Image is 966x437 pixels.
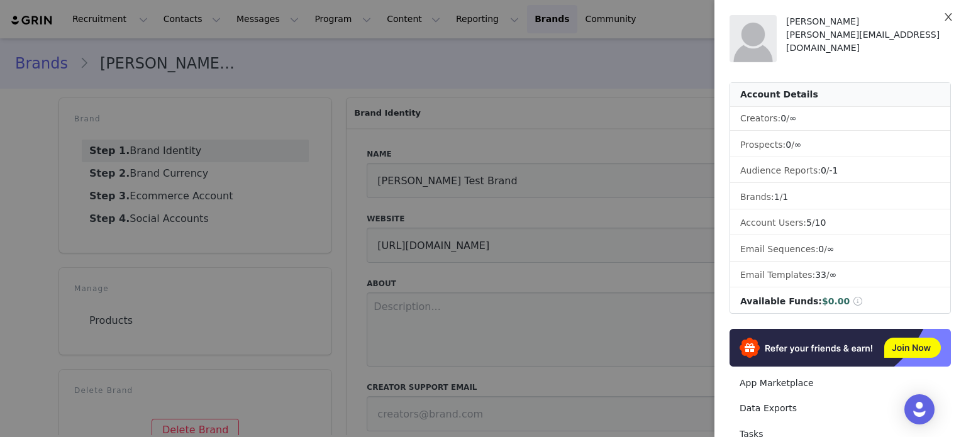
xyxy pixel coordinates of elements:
[782,192,788,202] span: 1
[806,218,826,228] span: /
[830,165,838,175] span: -1
[830,270,837,280] span: ∞
[774,192,789,202] span: /
[786,28,951,55] div: [PERSON_NAME][EMAIL_ADDRESS][DOMAIN_NAME]
[730,159,950,183] li: Audience Reports: /
[818,244,824,254] span: 0
[786,140,801,150] span: /
[806,218,812,228] span: 5
[730,15,777,62] img: placeholder-profile.jpg
[730,372,951,395] a: App Marketplace
[818,244,834,254] span: /
[794,140,802,150] span: ∞
[786,140,791,150] span: 0
[786,15,951,28] div: [PERSON_NAME]
[815,270,836,280] span: /
[730,211,950,235] li: Account Users:
[740,296,822,306] span: Available Funds:
[815,218,826,228] span: 10
[943,12,953,22] i: icon: close
[774,192,780,202] span: 1
[822,296,850,306] span: $0.00
[821,165,826,175] span: 0
[789,113,797,123] span: ∞
[730,133,950,157] li: Prospects:
[780,113,786,123] span: 0
[730,238,950,262] li: Email Sequences:
[827,244,835,254] span: ∞
[904,394,935,424] div: Open Intercom Messenger
[730,329,951,367] img: Refer & Earn
[730,107,950,131] li: Creators:
[780,113,796,123] span: /
[730,397,951,420] a: Data Exports
[730,185,950,209] li: Brands:
[730,83,950,107] div: Account Details
[815,270,826,280] span: 33
[730,263,950,287] li: Email Templates:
